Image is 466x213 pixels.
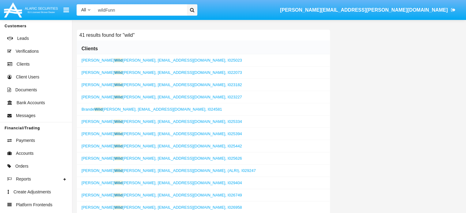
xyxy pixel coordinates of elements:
[16,202,52,208] span: Platform Frontends
[158,58,226,63] span: [EMAIL_ADDRESS][DOMAIN_NAME],
[158,168,226,173] span: [EMAIL_ADDRESS][DOMAIN_NAME],
[158,181,226,185] span: [EMAIL_ADDRESS][DOMAIN_NAME],
[81,45,98,52] h6: Clients
[81,193,155,197] span: [PERSON_NAME] [PERSON_NAME]
[16,112,36,119] span: Messages
[208,107,222,112] span: I024581
[114,181,123,185] b: Wild
[158,156,226,161] span: [EMAIL_ADDRESS][DOMAIN_NAME],
[114,205,123,210] b: Wild
[94,107,103,112] b: Wild
[158,119,226,124] span: [EMAIL_ADDRESS][DOMAIN_NAME],
[158,82,226,87] span: [EMAIL_ADDRESS][DOMAIN_NAME],
[138,107,206,112] span: [EMAIL_ADDRESS][DOMAIN_NAME],
[95,4,185,16] input: Search
[228,95,242,99] span: I023227
[114,144,123,148] b: Wild
[81,82,242,87] a: ,
[17,35,29,42] span: Leads
[158,144,226,148] span: [EMAIL_ADDRESS][DOMAIN_NAME],
[228,119,242,124] span: I025334
[81,119,155,124] span: [PERSON_NAME] [PERSON_NAME]
[81,181,242,185] a: ,
[277,2,458,19] a: [PERSON_NAME][EMAIL_ADDRESS][PERSON_NAME][DOMAIN_NAME]
[15,87,37,93] span: Documents
[81,107,135,112] span: Brande [PERSON_NAME]
[81,119,242,124] a: ,
[114,168,123,173] b: Wild
[81,82,155,87] span: [PERSON_NAME] [PERSON_NAME]
[158,193,226,197] span: [EMAIL_ADDRESS][DOMAIN_NAME],
[228,58,242,63] span: I025023
[16,150,34,157] span: Accounts
[114,119,123,124] b: Wild
[81,58,242,63] a: ,
[114,156,123,161] b: Wild
[13,189,51,195] span: Create Adjustments
[114,82,123,87] b: Wild
[228,144,242,148] span: I025442
[81,70,242,75] a: ,
[241,168,256,173] span: I029247
[228,131,242,136] span: I025394
[158,131,226,136] span: [EMAIL_ADDRESS][DOMAIN_NAME],
[114,70,123,75] b: Wild
[16,176,31,182] span: Reports
[81,205,155,210] span: [PERSON_NAME] [PERSON_NAME]
[81,95,242,99] a: ,
[81,107,222,112] a: ,
[81,168,256,173] a: ,
[228,168,240,173] span: (ALRI),
[17,61,30,67] span: Clients
[81,156,155,161] span: [PERSON_NAME] [PERSON_NAME]
[81,156,242,161] a: ,
[158,70,226,75] span: [EMAIL_ADDRESS][DOMAIN_NAME],
[81,70,155,75] span: [PERSON_NAME] [PERSON_NAME]
[114,131,123,136] b: Wild
[81,168,155,173] span: [PERSON_NAME] [PERSON_NAME]
[81,131,155,136] span: [PERSON_NAME] [PERSON_NAME]
[81,193,242,197] a: ,
[158,205,226,210] span: [EMAIL_ADDRESS][DOMAIN_NAME],
[228,193,242,197] span: I026749
[228,156,242,161] span: I025626
[77,7,95,13] a: All
[16,137,35,144] span: Payments
[16,74,39,80] span: Client Users
[17,100,45,106] span: Bank Accounts
[228,70,242,75] span: I022073
[228,205,242,210] span: I026958
[280,7,448,13] span: [PERSON_NAME][EMAIL_ADDRESS][PERSON_NAME][DOMAIN_NAME]
[81,181,155,185] span: [PERSON_NAME] [PERSON_NAME]
[81,205,242,210] a: ,
[3,1,59,19] img: Logo image
[81,58,155,63] span: [PERSON_NAME] [PERSON_NAME]
[158,95,226,99] span: [EMAIL_ADDRESS][DOMAIN_NAME],
[81,7,86,12] span: All
[114,58,123,63] b: Wild
[77,30,137,40] h6: 41 results found for "wild"
[114,95,123,99] b: Wild
[81,131,242,136] a: ,
[114,193,123,197] b: Wild
[15,163,28,169] span: Orders
[81,144,155,148] span: [PERSON_NAME] [PERSON_NAME]
[81,95,155,99] span: [PERSON_NAME] [PERSON_NAME]
[228,181,242,185] span: I029404
[228,82,242,87] span: I023182
[16,48,39,55] span: Verifications
[81,144,242,148] a: ,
